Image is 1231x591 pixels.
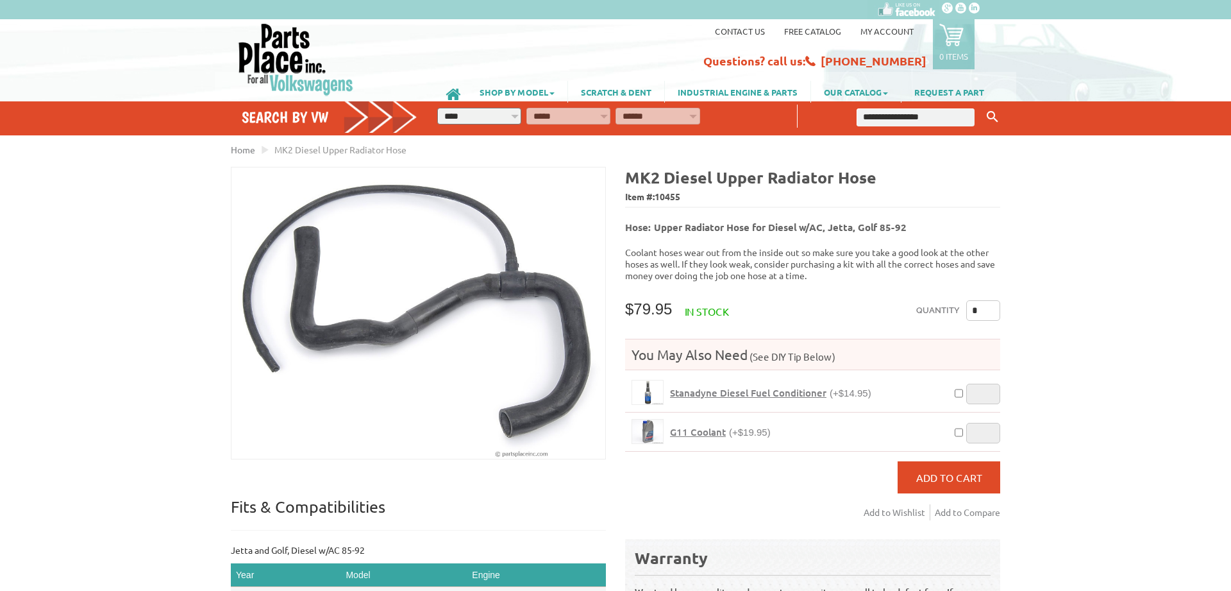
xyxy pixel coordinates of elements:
img: G11 Coolant [632,420,663,443]
a: Free Catalog [784,26,841,37]
button: Add to Cart [898,461,1000,493]
button: Keyword Search [983,107,1002,128]
span: (See DIY Tip Below) [748,350,835,363]
div: Warranty [635,547,991,569]
a: Home [231,144,255,155]
p: Coolant hoses wear out from the inside out so make sure you take a good look at the other hoses a... [625,246,1000,281]
p: 0 items [939,51,968,62]
p: Fits & Compatibilities [231,497,606,531]
a: OUR CATALOG [811,81,901,103]
label: Quantity [916,300,960,321]
span: Add to Cart [916,471,982,484]
a: G11 Coolant(+$19.95) [670,426,771,438]
a: INDUSTRIAL ENGINE & PARTS [665,81,810,103]
span: G11 Coolant [670,425,726,438]
h4: Search by VW [242,108,417,126]
a: Contact us [715,26,765,37]
a: G11 Coolant [632,419,664,444]
span: (+$19.95) [729,427,771,438]
a: Add to Wishlist [864,504,930,520]
th: Model [340,563,467,587]
a: SHOP BY MODEL [467,81,567,103]
a: My Account [860,26,914,37]
a: 0 items [933,19,975,69]
img: MK2 Diesel Upper Radiator Hose [231,167,605,459]
a: Stanadyne Diesel Fuel Conditioner(+$14.95) [670,387,871,399]
b: MK2 Diesel Upper Radiator Hose [625,167,876,187]
span: (+$14.95) [830,388,871,398]
img: Stanadyne Diesel Fuel Conditioner [632,381,663,404]
a: REQUEST A PART [901,81,997,103]
span: 10455 [655,191,680,202]
span: $79.95 [625,300,672,318]
img: Parts Place Inc! [237,22,355,96]
span: Stanadyne Diesel Fuel Conditioner [670,386,826,399]
th: Year [231,563,340,587]
a: Add to Compare [935,504,1000,520]
h4: You May Also Need [625,346,1000,363]
a: Stanadyne Diesel Fuel Conditioner [632,380,664,405]
b: Hose: Upper Radiator Hose for Diesel w/AC, Jetta, Golf 85-92 [625,221,907,234]
span: MK2 Diesel Upper Radiator Hose [274,144,406,155]
a: SCRATCH & DENT [568,81,664,103]
p: Jetta and Golf, Diesel w/AC 85-92 [231,544,606,557]
span: Item #: [625,188,1000,207]
th: Engine [467,563,606,587]
span: In stock [685,305,729,318]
